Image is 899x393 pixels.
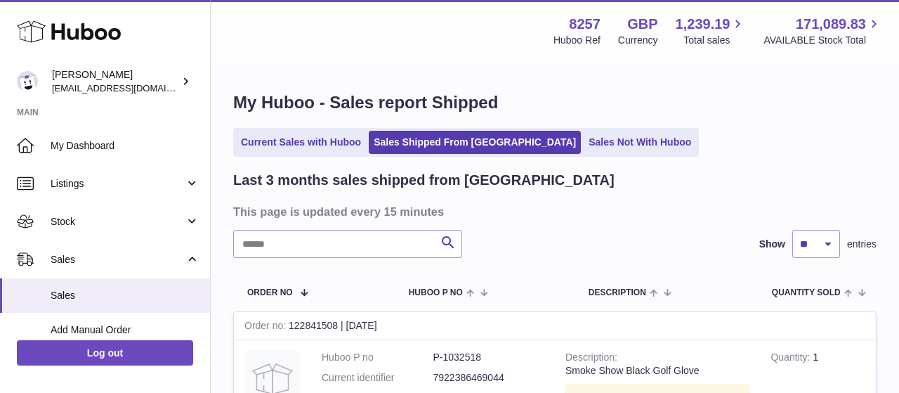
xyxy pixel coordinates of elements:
[589,288,646,297] span: Description
[763,34,882,47] span: AVAILABLE Stock Total
[770,352,813,366] strong: Quantity
[51,323,199,337] span: Add Manual Order
[233,204,873,219] h3: This page is updated every 15 minutes
[627,15,657,34] strong: GBP
[244,320,289,335] strong: Order no
[569,15,601,34] strong: 8257
[584,131,696,154] a: Sales Not With Huboo
[51,253,185,266] span: Sales
[683,34,746,47] span: Total sales
[52,68,178,95] div: [PERSON_NAME]
[233,171,615,190] h2: Last 3 months sales shipped from [GEOGRAPHIC_DATA]
[51,289,199,302] span: Sales
[236,131,366,154] a: Current Sales with Huboo
[618,34,658,47] div: Currency
[409,288,463,297] span: Huboo P no
[676,15,747,47] a: 1,239.19 Total sales
[433,371,545,385] dd: 7922386469044
[565,364,749,378] div: Smoke Show Black Golf Glove
[322,351,433,364] dt: Huboo P no
[796,15,866,34] span: 171,089.83
[51,215,185,228] span: Stock
[17,340,193,366] a: Log out
[763,15,882,47] a: 171,089.83 AVAILABLE Stock Total
[233,91,877,114] h1: My Huboo - Sales report Shipped
[553,34,601,47] div: Huboo Ref
[369,131,581,154] a: Sales Shipped From [GEOGRAPHIC_DATA]
[247,288,293,297] span: Order No
[565,352,617,366] strong: Description
[234,312,876,340] div: 122841508 | [DATE]
[51,177,185,191] span: Listings
[17,71,38,92] img: internalAdmin-8257@internal.huboo.com
[772,288,841,297] span: Quantity Sold
[759,238,785,251] label: Show
[676,15,730,34] span: 1,239.19
[52,82,206,94] span: [EMAIL_ADDRESS][DOMAIN_NAME]
[51,139,199,153] span: My Dashboard
[322,371,433,385] dt: Current identifier
[847,238,877,251] span: entries
[433,351,545,364] dd: P-1032518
